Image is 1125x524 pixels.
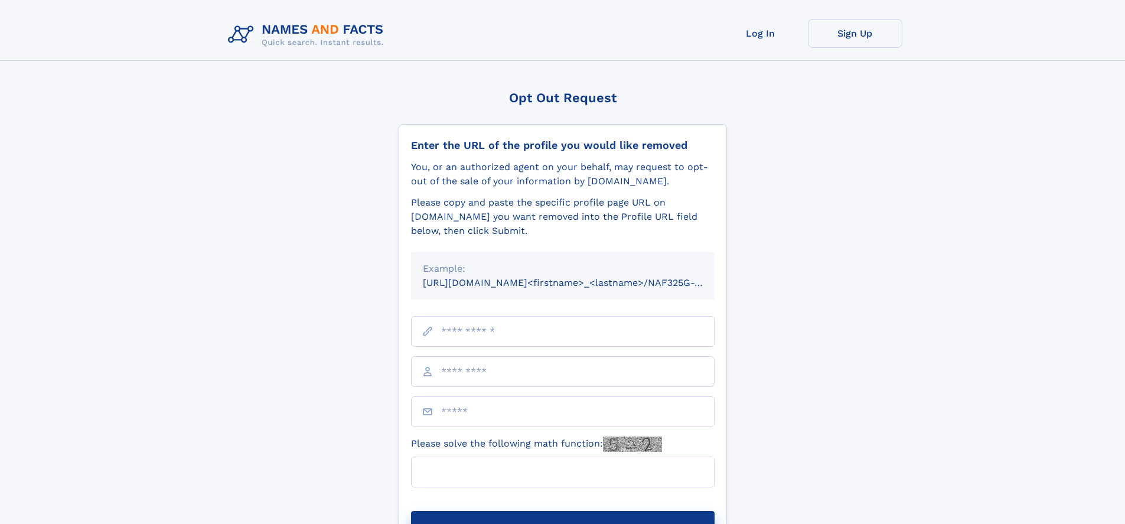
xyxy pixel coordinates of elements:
[223,19,393,51] img: Logo Names and Facts
[411,160,715,188] div: You, or an authorized agent on your behalf, may request to opt-out of the sale of your informatio...
[713,19,808,48] a: Log In
[423,262,703,276] div: Example:
[411,139,715,152] div: Enter the URL of the profile you would like removed
[411,196,715,238] div: Please copy and paste the specific profile page URL on [DOMAIN_NAME] you want removed into the Pr...
[808,19,902,48] a: Sign Up
[411,437,662,452] label: Please solve the following math function:
[423,277,737,288] small: [URL][DOMAIN_NAME]<firstname>_<lastname>/NAF325G-xxxxxxxx
[399,90,727,105] div: Opt Out Request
